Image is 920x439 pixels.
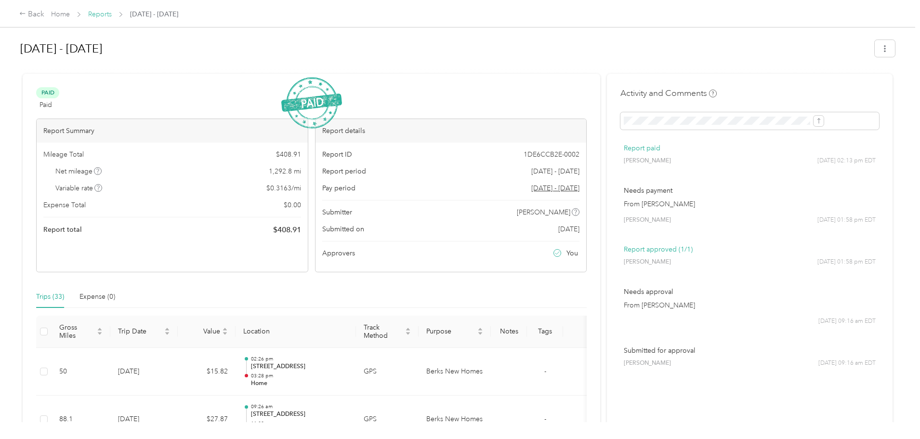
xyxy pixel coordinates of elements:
p: 09:26 am [251,403,348,410]
span: - [544,415,546,423]
p: From [PERSON_NAME] [624,199,876,209]
p: Report approved (1/1) [624,244,876,254]
span: 1,292.8 mi [269,166,301,176]
span: Submitted on [322,224,364,234]
span: caret-up [222,326,228,332]
span: Variable rate [55,183,103,193]
span: caret-up [405,326,411,332]
span: [DATE] 02:13 pm EDT [817,157,876,165]
p: [STREET_ADDRESS] [251,362,348,371]
span: 1DE6CCB2E-0002 [524,149,579,160]
span: Report ID [322,149,352,160]
span: Paid [39,100,52,110]
span: caret-down [164,331,170,336]
p: Report paid [624,143,876,153]
th: Track Method [356,316,419,348]
span: [PERSON_NAME] [624,359,671,368]
span: Pay period [322,183,355,193]
span: [PERSON_NAME] [624,216,671,225]
span: Gross Miles [59,323,95,340]
a: Reports [88,10,112,18]
a: Home [51,10,70,18]
td: 50 [52,348,110,396]
h1: Mar 1 - 31, 2025 [20,37,868,60]
span: Submitter [322,207,352,217]
td: GPS [356,348,419,396]
span: $ 408.91 [273,224,301,236]
p: Home [251,379,348,388]
span: [DATE] 09:16 am EDT [818,317,876,326]
th: Purpose [419,316,491,348]
span: [PERSON_NAME] [624,157,671,165]
th: Notes [491,316,527,348]
span: You [566,248,578,258]
span: caret-up [477,326,483,332]
span: Mileage Total [43,149,84,160]
div: Report details [315,119,587,143]
p: Needs payment [624,186,876,196]
span: [DATE] 01:58 pm EDT [817,216,876,225]
p: Needs approval [624,287,876,297]
span: Report total [43,225,82,235]
span: [DATE] 09:16 am EDT [818,359,876,368]
td: Berks New Homes [419,348,491,396]
span: caret-up [97,326,103,332]
span: $ 0.3163 / mi [266,183,301,193]
span: [DATE] 01:58 pm EDT [817,258,876,266]
span: [PERSON_NAME] [624,258,671,266]
span: caret-down [477,331,483,336]
p: From [PERSON_NAME] [624,300,876,310]
h4: Activity and Comments [620,87,717,99]
span: Go to pay period [531,183,579,193]
div: Back [19,9,44,20]
iframe: Everlance-gr Chat Button Frame [866,385,920,439]
th: Gross Miles [52,316,110,348]
p: 02:26 pm [251,356,348,362]
p: Submitted for approval [624,346,876,356]
span: [DATE] - [DATE] [531,166,579,176]
p: [STREET_ADDRESS] [251,410,348,419]
span: Approvers [322,248,355,258]
th: Trip Date [110,316,178,348]
span: Value [185,327,220,335]
span: Track Method [364,323,403,340]
img: PaidStamp [281,77,342,129]
th: Location [236,316,356,348]
span: Net mileage [55,166,102,176]
span: - [544,367,546,375]
span: [PERSON_NAME] [517,207,570,217]
span: [DATE] [558,224,579,234]
span: Purpose [426,327,475,335]
span: [DATE] - [DATE] [130,9,178,19]
div: Report Summary [37,119,308,143]
p: 11:38 am [251,420,348,427]
span: Paid [36,87,59,98]
td: $15.82 [178,348,236,396]
span: caret-down [222,331,228,336]
span: Trip Date [118,327,162,335]
th: Value [178,316,236,348]
td: [DATE] [110,348,178,396]
th: Tags [527,316,563,348]
span: caret-up [164,326,170,332]
div: Trips (33) [36,292,64,302]
span: Report period [322,166,366,176]
p: 03:28 pm [251,372,348,379]
span: caret-down [97,331,103,336]
div: Expense (0) [79,292,115,302]
span: Expense Total [43,200,86,210]
span: $ 0.00 [284,200,301,210]
span: caret-down [405,331,411,336]
span: $ 408.91 [276,149,301,160]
